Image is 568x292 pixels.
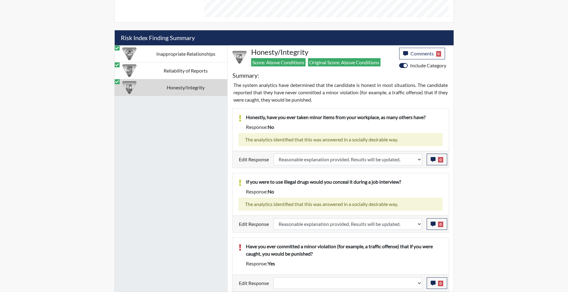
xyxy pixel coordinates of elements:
span: no [268,189,274,194]
td: Reliability of Reports [144,62,227,79]
td: Inappropriate Relationships [144,45,227,62]
button: 0 [427,277,447,289]
div: The analytics identified that this was answered in a socially desirable way. [239,198,443,211]
span: no [268,124,274,130]
td: Honesty/Integrity [144,79,227,96]
label: Include Category [410,62,446,69]
span: 0 [438,281,443,286]
img: CATEGORY%20ICON-11.a5f294f4.png [122,80,136,95]
img: CATEGORY%20ICON-11.a5f294f4.png [232,50,247,64]
span: 0 [438,222,443,227]
span: Comments [410,51,434,56]
h4: Honesty/Integrity [251,48,395,57]
img: CATEGORY%20ICON-20.4a32fe39.png [122,64,136,78]
span: yes [268,260,275,266]
label: Edit Response [239,277,269,289]
p: Have you ever committed a minor violation (for example, a traffic offense) that if you were caugh... [246,243,443,257]
div: Response: [241,260,447,267]
p: Honestly, have you ever taken minor items from your workplace, as many others have? [246,114,443,121]
button: 0 [427,154,447,165]
h5: Summary: [232,72,259,79]
span: 0 [436,51,441,57]
img: CATEGORY%20ICON-14.139f8ef7.png [122,47,136,61]
span: Score: Above Conditions [251,58,306,66]
div: The analytics identified that this was answered in a socially desirable way. [239,133,443,146]
span: Original Score: Above Conditions [308,58,381,66]
button: 0 [427,218,447,230]
span: 0 [438,157,443,163]
label: Edit Response [239,154,269,165]
p: If you were to use illegal drugs would you conceal it during a job interview? [246,178,443,185]
div: Update the test taker's response, the change might impact the score [269,277,427,289]
div: Update the test taker's response, the change might impact the score [269,218,427,230]
button: Comments0 [399,48,445,59]
label: Edit Response [239,218,269,230]
p: The system analytics have determined that the candidate is honest in most situations. The candida... [233,81,448,103]
div: Update the test taker's response, the change might impact the score [269,154,427,165]
h5: Risk Index Finding Summary [115,30,454,45]
div: Response: [241,188,447,195]
div: Response: [241,123,447,131]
